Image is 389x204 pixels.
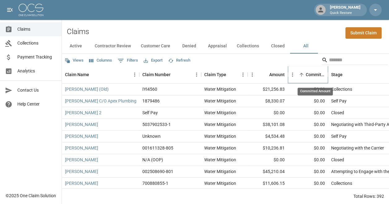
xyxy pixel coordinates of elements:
div: $0.00 [288,84,328,95]
div: dynamic tabs [62,39,389,54]
img: ocs-logo-white-transparent.png [19,4,43,16]
div: Total Rows: 392 [353,193,384,199]
button: open drawer [4,4,16,16]
button: Sort [261,70,269,79]
a: [PERSON_NAME] [65,145,98,151]
div: Search [322,55,388,66]
a: [PERSON_NAME] [65,121,98,128]
div: Claim Type [204,66,226,83]
div: 002508690-801 [142,168,173,175]
div: Amount [269,66,285,83]
span: Contact Us [17,87,57,93]
div: Claim Name [65,66,89,83]
button: Sort [171,70,179,79]
div: $38,101.08 [248,119,288,131]
div: Water Mitigation [204,180,236,186]
div: 1879486 [142,98,160,104]
div: Closed [331,157,344,163]
div: Water Mitigation [204,145,236,151]
button: Menu [192,70,201,79]
button: Closed [264,39,292,54]
div: $8,330.07 [248,95,288,107]
div: $0.00 [288,178,328,189]
div: Water Mitigation [204,121,236,128]
div: IYI4560 [142,86,157,92]
button: Export [142,56,164,65]
div: [PERSON_NAME] [327,4,363,15]
button: Sort [89,70,98,79]
span: Help Center [17,101,57,107]
div: $21,256.83 [248,84,288,95]
div: Water Mitigation [204,86,236,92]
div: $0.00 [288,154,328,166]
div: Negotiating with the Carrier [331,145,384,151]
div: $0.00 [248,154,288,166]
a: [PERSON_NAME] C/O Apex Plumbing [65,98,136,104]
span: Claims [17,26,57,33]
div: Unknown [142,133,161,139]
div: Claim Type [201,66,248,83]
button: Customer Care [136,39,175,54]
button: Refresh [166,56,192,65]
div: $4,534.48 [248,131,288,142]
a: [PERSON_NAME] (Old) [65,86,109,92]
button: Menu [248,70,257,79]
div: Self Pay [331,98,347,104]
button: Appraisal [203,39,232,54]
div: Water Mitigation [204,168,236,175]
button: Show filters [116,56,140,66]
span: Payment Tracking [17,54,57,60]
div: 5037902533-1 [142,121,171,128]
div: Water Mitigation [204,98,236,104]
div: Collections [331,86,352,92]
span: Collections [17,40,57,46]
div: Claim Number [139,66,201,83]
button: Sort [226,70,235,79]
div: Claim Number [142,66,171,83]
button: Views [63,56,85,65]
div: Water Mitigation [204,110,236,116]
a: [PERSON_NAME] [65,168,98,175]
a: [PERSON_NAME] [65,133,98,139]
button: Active [62,39,90,54]
h2: Claims [67,27,89,36]
div: $0.00 [288,131,328,142]
button: Menu [288,70,297,79]
button: Select columns [88,56,114,65]
div: Self Pay [142,110,158,116]
button: Menu [238,70,248,79]
a: [PERSON_NAME] 2 [65,110,102,116]
p: Quick Restore [330,11,361,16]
button: Collections [232,39,264,54]
button: Sort [343,70,351,79]
button: Sort [297,70,306,79]
div: $0.00 [288,166,328,178]
div: $0.00 [288,107,328,119]
div: Committed Amount [306,66,325,83]
div: Amount [248,66,288,83]
div: © 2025 One Claim Solution [6,193,56,199]
a: [PERSON_NAME] [65,180,98,186]
div: $0.00 [248,107,288,119]
span: Analytics [17,68,57,74]
div: 001611328-805 [142,145,173,151]
div: Collections [331,180,352,186]
div: $11,606.15 [248,178,288,189]
div: Claim Name [62,66,139,83]
div: 700880855-1 [142,180,168,186]
button: Menu [130,70,139,79]
div: $10,236.81 [248,142,288,154]
button: Denied [175,39,203,54]
div: Closed [331,110,344,116]
div: $0.00 [288,95,328,107]
button: Contractor Review [90,39,136,54]
div: Stage [331,66,343,83]
div: Committed Amount [288,66,328,83]
button: All [292,39,320,54]
div: Water Mitigation [204,157,236,163]
div: Committed Amount [297,88,333,95]
a: [PERSON_NAME] [65,157,98,163]
div: $45,210.04 [248,166,288,178]
div: N/A (OOP) [142,157,163,163]
div: $0.00 [288,119,328,131]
